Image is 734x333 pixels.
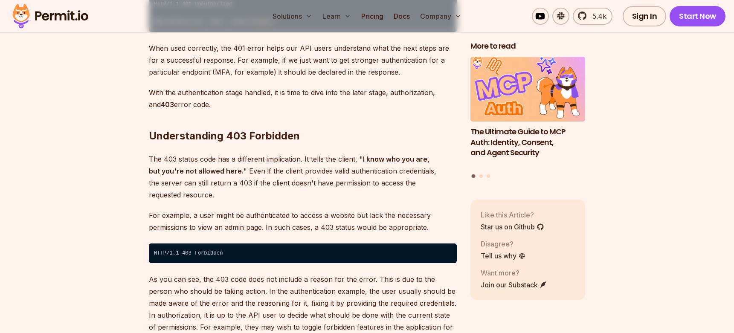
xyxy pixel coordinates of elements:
[481,221,544,232] a: Star us on Github
[149,87,457,110] p: With the authentication stage handled, it is time to dive into the later stage, authorization, an...
[470,126,586,158] h3: The Ultimate Guide to MCP Auth: Identity, Consent, and Agent Security
[9,2,92,31] img: Permit logo
[470,57,586,169] a: The Ultimate Guide to MCP Auth: Identity, Consent, and Agent SecurityThe Ultimate Guide to MCP Au...
[319,8,354,25] button: Learn
[149,243,457,263] code: HTTP/1.1 403 Forbidden
[470,41,586,52] h2: More to read
[670,6,725,26] a: Start Now
[481,279,547,290] a: Join our Substack
[470,57,586,122] img: The Ultimate Guide to MCP Auth: Identity, Consent, and Agent Security
[149,95,457,143] h2: Understanding 403 Forbidden
[149,153,457,201] p: The 403 status code has a different implication. It tells the client, " " Even if the client prov...
[417,8,465,25] button: Company
[481,209,544,220] p: Like this Article?
[481,238,526,249] p: Disagree?
[573,8,612,25] a: 5.4k
[269,8,316,25] button: Solutions
[470,57,586,169] li: 1 of 3
[149,42,457,78] p: When used correctly, the 401 error helps our API users understand what the next steps are for a s...
[161,100,174,109] strong: 403
[358,8,387,25] a: Pricing
[481,250,526,261] a: Tell us why
[472,174,476,178] button: Go to slide 1
[587,11,606,21] span: 5.4k
[390,8,413,25] a: Docs
[149,209,457,233] p: For example, a user might be authenticated to access a website but lack the necessary permissions...
[487,174,490,177] button: Go to slide 3
[623,6,667,26] a: Sign In
[470,57,586,179] div: Posts
[479,174,483,177] button: Go to slide 2
[481,267,547,278] p: Want more?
